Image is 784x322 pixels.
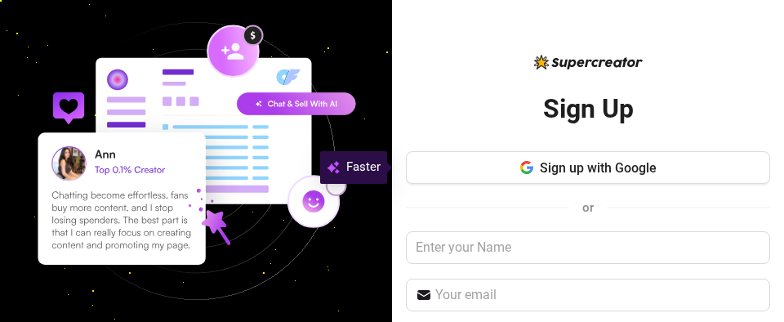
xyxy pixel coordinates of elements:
span: or [582,200,594,215]
span: Faster [346,158,381,177]
span: Sign up with Google [540,160,657,176]
input: Enter your Name [406,231,770,264]
button: Sign up with Google [406,151,770,184]
input: Your email [435,285,760,305]
img: svg%3e [327,158,340,177]
img: logo-BBDzfeDw.svg [534,55,643,69]
h2: Sign Up [543,92,634,126]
